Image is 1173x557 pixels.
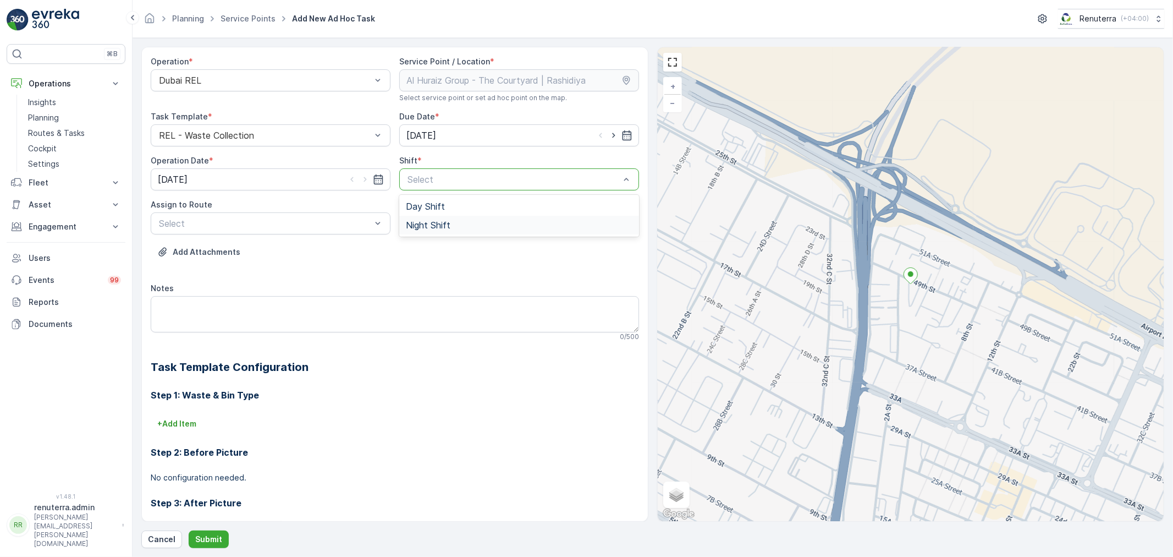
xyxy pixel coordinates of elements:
button: Renuterra(+04:00) [1058,9,1164,29]
img: logo_light-DOdMpM7g.png [32,9,79,31]
a: Settings [24,156,125,172]
p: ⌘B [107,50,118,58]
label: Due Date [399,112,435,121]
h3: Step 3: After Picture [151,496,639,510]
a: Service Points [221,14,276,23]
p: Cockpit [28,143,57,154]
a: Zoom In [664,78,681,95]
label: Operation [151,57,189,66]
label: Assign to Route [151,200,212,209]
p: Reports [29,297,121,308]
input: Al Huraiz Group - The Courtyard | Rashidiya [399,69,639,91]
button: Engagement [7,216,125,238]
h3: Step 2: Before Picture [151,446,639,459]
p: Fleet [29,177,103,188]
a: Documents [7,313,125,335]
span: + [670,81,675,91]
button: Fleet [7,172,125,194]
span: Select service point or set ad hoc point on the map. [399,94,567,102]
label: Operation Date [151,156,209,165]
label: Task Template [151,112,208,121]
a: Events99 [7,269,125,291]
p: ( +04:00 ) [1121,14,1149,23]
label: Notes [151,283,174,293]
p: Planning [28,112,59,123]
p: Asset [29,199,103,210]
a: Cockpit [24,141,125,156]
img: Google [660,507,697,521]
a: Insights [24,95,125,110]
div: RR [9,516,27,534]
img: logo [7,9,29,31]
p: Documents [29,319,121,330]
span: − [670,98,676,107]
button: Asset [7,194,125,216]
button: RRrenuterra.admin[PERSON_NAME][EMAIL_ADDRESS][PERSON_NAME][DOMAIN_NAME] [7,502,125,548]
label: Shift [399,156,417,165]
p: Renuterra [1080,13,1116,24]
a: Planning [172,14,204,23]
p: Add Attachments [173,247,240,258]
p: Users [29,253,121,264]
input: dd/mm/yyyy [151,168,390,190]
a: Homepage [144,17,156,26]
p: Events [29,275,101,286]
p: Insights [28,97,56,108]
span: v 1.48.1 [7,493,125,500]
button: Operations [7,73,125,95]
p: Cancel [148,534,175,545]
h2: Task Template Configuration [151,359,639,375]
p: + Add Item [157,418,196,429]
a: Reports [7,291,125,313]
a: View Fullscreen [664,54,681,70]
p: Routes & Tasks [28,128,85,139]
p: Submit [195,534,222,545]
p: Select [407,173,620,186]
p: Select [159,217,371,230]
p: Operations [29,78,103,89]
p: 99 [110,276,119,285]
button: +Add Item [151,415,203,433]
a: Open this area in Google Maps (opens a new window) [660,507,697,521]
span: Night Shift [406,220,450,230]
p: No configuration needed. [151,472,639,483]
p: 0 / 500 [620,332,639,341]
button: Upload File [151,243,247,261]
button: Cancel [141,531,182,548]
a: Users [7,247,125,269]
a: Planning [24,110,125,125]
a: Routes & Tasks [24,125,125,141]
p: [PERSON_NAME][EMAIL_ADDRESS][PERSON_NAME][DOMAIN_NAME] [34,513,117,548]
input: dd/mm/yyyy [399,124,639,146]
p: renuterra.admin [34,502,117,513]
p: Settings [28,159,59,170]
button: Submit [189,531,229,548]
a: Layers [664,483,689,507]
h3: Step 1: Waste & Bin Type [151,389,639,402]
img: Screenshot_2024-07-26_at_13.33.01.png [1058,13,1075,25]
p: Engagement [29,221,103,232]
span: Add New Ad Hoc Task [290,13,377,24]
a: Zoom Out [664,95,681,111]
label: Service Point / Location [399,57,490,66]
span: Day Shift [406,201,445,211]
